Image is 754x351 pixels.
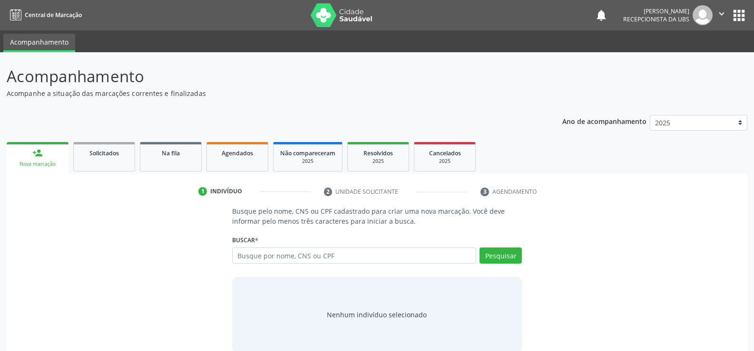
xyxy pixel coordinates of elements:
div: 2025 [421,158,469,165]
button: Pesquisar [480,247,522,264]
input: Busque por nome, CNS ou CPF [232,247,476,264]
p: Acompanhe a situação das marcações correntes e finalizadas [7,88,525,98]
span: Central de Marcação [25,11,82,19]
span: Resolvidos [363,149,393,157]
div: Nova marcação [13,161,62,168]
div: [PERSON_NAME] [623,7,689,15]
span: Não compareceram [280,149,335,157]
div: person_add [32,148,43,158]
div: 2025 [280,158,335,165]
p: Acompanhamento [7,65,525,88]
div: Indivíduo [210,187,242,196]
span: Cancelados [429,149,461,157]
button:  [713,5,731,25]
i:  [716,9,727,19]
div: Nenhum indivíduo selecionado [327,310,427,320]
span: Agendados [222,149,253,157]
img: img [693,5,713,25]
span: Na fila [162,149,180,157]
p: Busque pelo nome, CNS ou CPF cadastrado para criar uma nova marcação. Você deve informar pelo men... [232,206,522,226]
span: Recepcionista da UBS [623,15,689,23]
p: Ano de acompanhamento [562,115,646,127]
a: Central de Marcação [7,7,82,23]
div: 2025 [354,158,402,165]
label: Buscar [232,233,258,247]
span: Solicitados [89,149,119,157]
button: notifications [595,9,608,22]
button: apps [731,7,747,24]
a: Acompanhamento [3,34,75,52]
div: 1 [198,187,207,196]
